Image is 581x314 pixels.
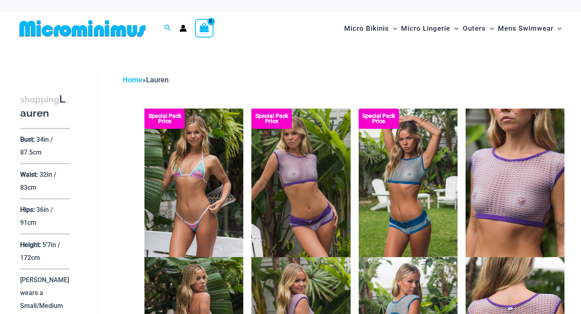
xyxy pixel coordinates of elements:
span: » [123,75,169,84]
span: Lauren [146,75,169,84]
p: Bust: [20,136,35,143]
span: Menu Toggle [389,18,397,39]
span: Menu Toggle [450,18,458,39]
span: Outers [463,18,486,39]
b: Special Pack Price [144,113,185,124]
span: Menu Toggle [554,18,562,39]
span: Mens Swimwear [498,18,554,39]
p: 34in / 87.5cm [20,136,53,156]
span: Micro Lingerie [401,18,450,39]
h3: Lauren [20,92,70,120]
a: Search icon link [164,23,171,33]
img: Escape Mode Candy 3151 Top 4151 Bottom 02 [144,109,243,257]
p: 36in / 91cm [20,206,53,226]
a: View Shopping Cart, empty [195,19,213,38]
span: shopping [20,94,59,105]
img: Lighthouse Purples 3668 Crop Top 516 Short 11 [251,109,350,257]
a: Mens SwimwearMenu ToggleMenu Toggle [496,16,564,41]
a: OutersMenu ToggleMenu Toggle [461,16,496,41]
a: Micro BikinisMenu ToggleMenu Toggle [342,16,399,41]
p: Hips: [20,206,35,214]
img: MM SHOP LOGO FLAT [16,19,149,38]
span: Menu Toggle [486,18,494,39]
img: Lighthouse Purples 3668 Crop Top 01 [466,109,564,257]
p: Waist: [20,171,38,178]
p: Height: [20,241,41,249]
nav: Site Navigation [341,15,565,42]
a: Home [123,75,142,84]
b: Special Pack Price [359,113,399,124]
a: Micro LingerieMenu ToggleMenu Toggle [399,16,460,41]
b: Special Pack Price [251,113,292,124]
span: Micro Bikinis [344,18,389,39]
img: Lighthouse Blues 3668 Crop Top 516 Short 03 [359,109,458,257]
a: Account icon link [180,25,187,32]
